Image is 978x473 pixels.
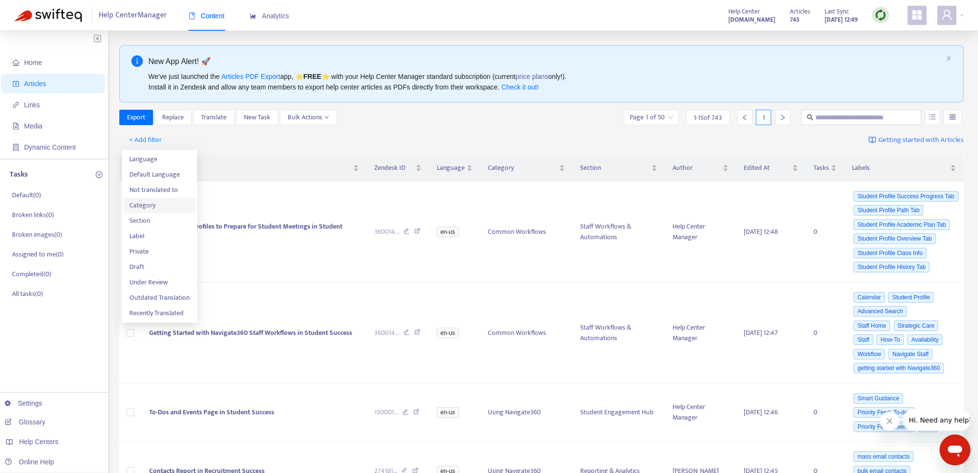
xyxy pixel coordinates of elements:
span: Articles [24,80,46,88]
span: [DATE] 12:46 [744,407,778,418]
p: All tasks ( 0 ) [12,289,43,299]
span: Label [129,231,190,242]
span: Getting started with Articles [878,135,964,146]
span: info-circle [131,55,143,67]
span: book [189,13,195,19]
td: 0 [806,181,844,282]
td: Help Center Manager [665,282,736,384]
a: Articles PDF Export [221,73,280,80]
span: Strategic Care [894,320,939,331]
span: Category [488,163,558,173]
p: Assigned to me ( 0 ) [12,249,64,259]
span: file-image [13,123,19,129]
span: Hi. Need any help? [6,7,69,14]
span: Student Profile History Tab [853,262,929,272]
span: Under Review [129,277,190,288]
td: Staff Workflows & Automations [572,282,665,384]
span: home [13,59,19,66]
button: close [946,55,952,62]
span: Section [129,216,190,226]
a: Getting started with Articles [868,132,964,148]
span: Default Language [129,169,190,180]
span: Workflow [853,349,885,359]
div: 1 [756,110,771,125]
img: sync.dc5367851b00ba804db3.png [875,9,887,21]
th: Zendesk ID [367,155,429,181]
button: unordered-list [925,110,940,125]
span: Staff Home [853,320,890,331]
span: Student Profile Academic Plan Tab [853,219,950,230]
span: Zendesk ID [374,163,414,173]
button: Replace [154,110,191,125]
span: Student Profile Success Progress Tab [853,191,958,202]
a: price plans [516,73,548,80]
span: Navigate Staff [889,349,932,359]
p: Broken links ( 0 ) [12,210,54,220]
td: Using Navigate360 [480,384,573,442]
span: container [13,144,19,151]
button: Translate [193,110,234,125]
img: Swifteq [14,9,82,22]
span: Student Profile Overview Tab [853,233,936,244]
a: Glossary [5,418,45,426]
span: Media [24,122,42,130]
img: image-link [868,136,876,144]
th: Author [665,155,736,181]
span: Student Profile [888,292,934,303]
span: Labels [852,163,948,173]
span: Home [24,59,42,66]
span: Draft [129,262,190,272]
span: link [13,102,19,108]
iframe: Message from company [903,409,970,431]
span: en-us [437,407,459,418]
td: Help Center Manager [665,181,736,282]
span: Priority Feed: To-dos [853,407,914,418]
span: down [324,115,329,120]
span: Smart Guidance [853,393,903,404]
span: Advanced Search [853,306,907,317]
strong: 743 [790,14,800,25]
span: en-us [437,227,459,237]
span: Language [129,154,190,165]
span: 360014 ... [374,227,399,237]
p: Tasks [10,169,28,180]
span: Language [437,163,465,173]
span: Calendar [853,292,885,303]
iframe: Close message [880,411,899,431]
span: Help Center [728,6,760,17]
th: Section [572,155,665,181]
th: Edited At [736,155,805,181]
span: Category [129,200,190,211]
span: left [741,114,748,121]
span: Help Center Manager [99,6,167,25]
span: Replace [162,112,184,123]
td: Help Center Manager [665,384,736,442]
div: New App Alert! 🚀 [149,55,942,67]
button: Bulk Actionsdown [280,110,337,125]
strong: [DATE] 12:49 [825,14,858,25]
th: Tasks [806,155,844,181]
span: Using Student Profiles to Prepare for Student Meetings in Student Success [149,221,343,243]
a: Check it out! [501,83,539,91]
a: Online Help [5,458,54,466]
span: Edited At [744,163,790,173]
div: We've just launched the app, ⭐ ⭐️ with your Help Center Manager standard subscription (current on... [149,71,942,92]
b: FREE [303,73,321,80]
span: Translate [201,112,227,123]
span: [DATE] 12:48 [744,226,778,237]
span: 360014 ... [374,328,399,338]
span: account-book [13,80,19,87]
span: [DATE] 12:47 [744,327,778,338]
span: Author [673,163,721,173]
td: Staff Workflows & Automations [572,181,665,282]
span: plus-circle [96,171,102,178]
a: [DOMAIN_NAME] [728,14,775,25]
th: Labels [844,155,964,181]
span: Last Sync [825,6,849,17]
span: close [946,55,952,61]
span: Student Profile Class Info [853,248,926,258]
span: en-us [437,328,459,338]
p: Broken images ( 0 ) [12,230,62,240]
span: Content [189,12,225,20]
